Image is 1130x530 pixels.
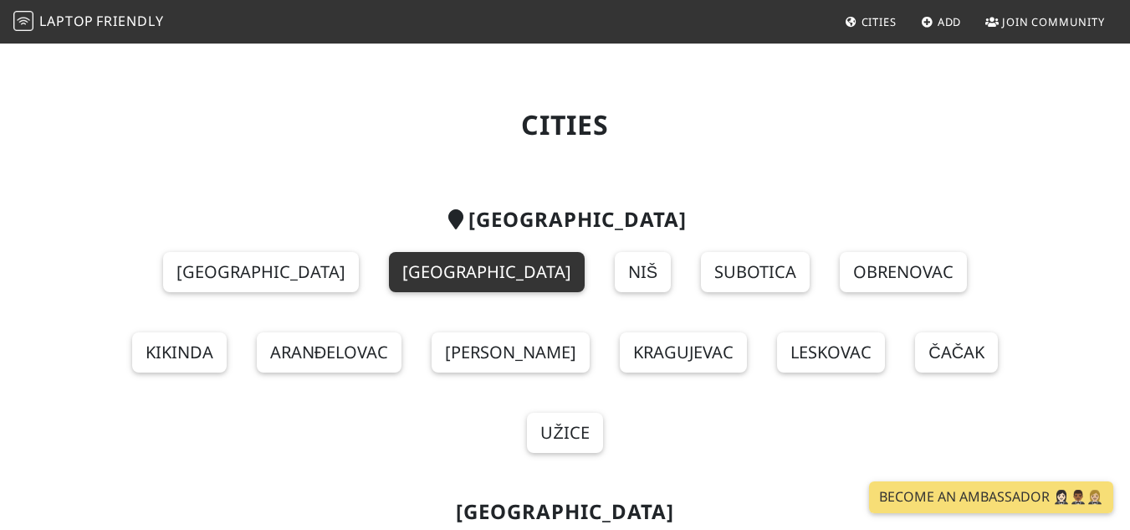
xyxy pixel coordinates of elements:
h2: [GEOGRAPHIC_DATA] [99,208,1032,232]
a: [GEOGRAPHIC_DATA] [163,252,359,292]
a: Kikinda [132,332,227,373]
a: Become an Ambassador 🤵🏻‍♀️🤵🏾‍♂️🤵🏼‍♀️ [869,481,1113,513]
a: Čačak [915,332,998,373]
a: Aranđelovac [257,332,401,373]
h2: [GEOGRAPHIC_DATA] [99,500,1032,524]
a: Leskovac [777,332,885,373]
a: Užice [527,413,602,453]
h1: Cities [99,109,1032,141]
a: Cities [838,7,903,37]
span: Laptop [39,12,94,30]
a: Add [914,7,969,37]
span: Add [938,14,962,29]
a: Join Community [979,7,1112,37]
img: LaptopFriendly [13,11,33,31]
a: Obrenovac [840,252,967,292]
span: Cities [862,14,897,29]
span: Friendly [96,12,163,30]
a: [GEOGRAPHIC_DATA] [389,252,585,292]
span: Join Community [1002,14,1105,29]
a: Niš [615,252,671,292]
a: Subotica [701,252,810,292]
a: Kragujevac [620,332,747,373]
a: LaptopFriendly LaptopFriendly [13,8,164,37]
a: [PERSON_NAME] [432,332,590,373]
